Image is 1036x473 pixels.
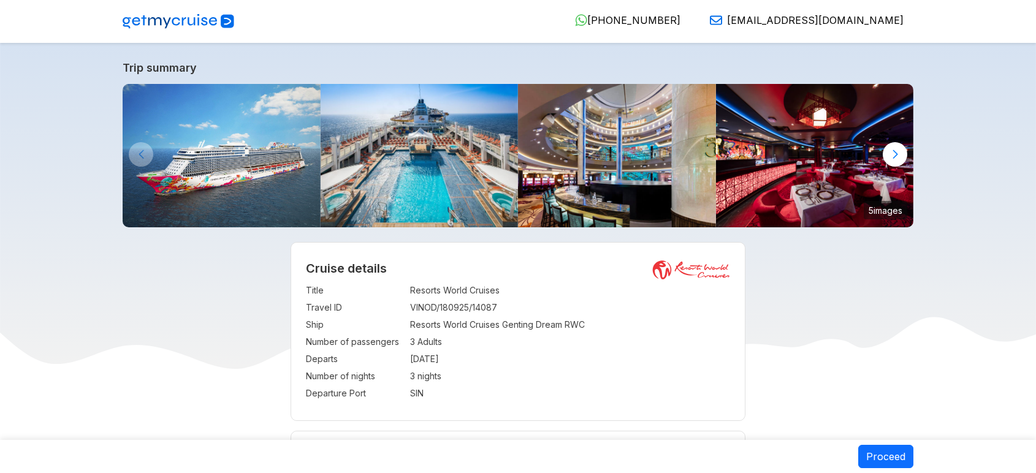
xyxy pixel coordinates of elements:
[410,282,731,299] td: Resorts World Cruises
[404,368,410,385] td: :
[410,385,731,402] td: SIN
[565,14,680,26] a: [PHONE_NUMBER]
[727,14,904,26] span: [EMAIL_ADDRESS][DOMAIN_NAME]
[410,350,731,368] td: [DATE]
[410,299,731,316] td: VINOD/180925/14087
[864,201,907,219] small: 5 images
[710,14,722,26] img: Email
[858,445,913,468] button: Proceed
[123,61,913,74] a: Trip summary
[410,333,731,350] td: 3 Adults
[306,368,404,385] td: Number of nights
[306,316,404,333] td: Ship
[410,368,731,385] td: 3 nights
[410,316,731,333] td: Resorts World Cruises Genting Dream RWC
[306,261,731,276] h2: Cruise details
[404,282,410,299] td: :
[404,350,410,368] td: :
[123,84,321,227] img: GentingDreambyResortsWorldCruises-KlookIndia.jpg
[404,299,410,316] td: :
[587,14,680,26] span: [PHONE_NUMBER]
[404,316,410,333] td: :
[575,14,587,26] img: WhatsApp
[306,299,404,316] td: Travel ID
[306,333,404,350] td: Number of passengers
[321,84,519,227] img: Main-Pool-800x533.jpg
[306,385,404,402] td: Departure Port
[306,282,404,299] td: Title
[716,84,914,227] img: 16.jpg
[306,350,404,368] td: Departs
[518,84,716,227] img: 4.jpg
[700,14,904,26] a: [EMAIL_ADDRESS][DOMAIN_NAME]
[404,385,410,402] td: :
[404,333,410,350] td: :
